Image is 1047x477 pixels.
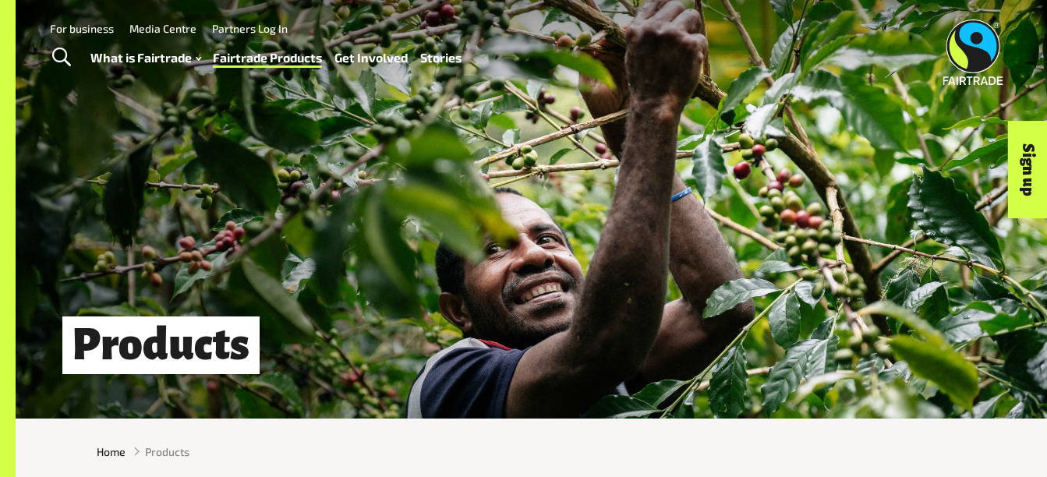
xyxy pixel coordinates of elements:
a: Stories [420,47,462,69]
img: Fairtrade Australia New Zealand logo [943,19,1003,85]
a: Media Centre [129,22,196,35]
a: Home [97,443,126,460]
a: Get Involved [334,47,408,69]
a: Toggle Search [42,38,80,77]
a: For business [50,22,114,35]
a: Fairtrade Products [213,47,322,69]
span: Products [145,443,189,460]
a: What is Fairtrade [90,47,201,69]
h1: Products [62,316,260,373]
a: Partners Log In [212,22,288,35]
